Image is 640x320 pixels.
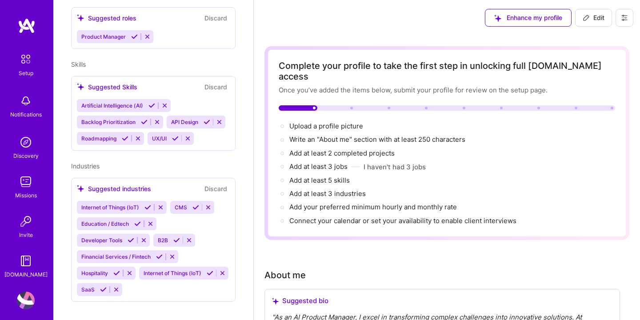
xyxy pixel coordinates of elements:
[17,133,35,151] img: discovery
[364,162,426,172] button: I haven't had 3 jobs
[81,270,108,276] span: Hospitality
[135,135,141,142] i: Reject
[289,189,366,198] span: Add at least 3 industries
[148,102,155,109] i: Accept
[71,162,100,170] span: Industries
[161,102,168,109] i: Reject
[144,270,201,276] span: Internet of Things (IoT)
[272,296,612,305] div: Suggested bio
[81,33,126,40] span: Product Manager
[289,216,516,225] span: Connect your calendar or set your availability to enable client interviews
[202,184,230,194] button: Discard
[169,253,176,260] i: Reject
[575,9,612,27] button: Edit
[289,135,467,144] span: Write an "About me" section with at least 250 characters
[289,176,350,184] span: Add at least 5 skills
[204,119,210,125] i: Accept
[81,220,129,227] span: Education / Edtech
[17,292,35,309] img: User Avatar
[81,204,139,211] span: Internet of Things (IoT)
[147,220,154,227] i: Reject
[113,270,120,276] i: Accept
[81,119,136,125] span: Backlog Prioritization
[17,92,35,110] img: bell
[77,184,151,193] div: Suggested industries
[131,33,138,40] i: Accept
[4,270,48,279] div: [DOMAIN_NAME]
[126,270,133,276] i: Reject
[202,13,230,23] button: Discard
[81,102,143,109] span: Artificial Intelligence (AI)
[17,173,35,191] img: teamwork
[113,286,120,293] i: Reject
[71,60,86,68] span: Skills
[289,162,348,171] span: Add at least 3 jobs
[81,286,95,293] span: SaaS
[77,13,136,23] div: Suggested roles
[184,135,191,142] i: Reject
[81,237,122,244] span: Developer Tools
[81,253,151,260] span: Financial Services / Fintech
[15,292,37,309] a: User Avatar
[15,191,37,200] div: Missions
[140,237,147,244] i: Reject
[205,204,212,211] i: Reject
[173,237,180,244] i: Accept
[157,204,164,211] i: Reject
[77,185,84,192] i: icon SuggestedTeams
[289,122,363,130] span: Upload a profile picture
[583,13,604,22] span: Edit
[141,119,148,125] i: Accept
[17,212,35,230] img: Invite
[154,119,160,125] i: Reject
[10,110,42,119] div: Notifications
[144,204,151,211] i: Accept
[122,135,128,142] i: Accept
[18,18,36,34] img: logo
[202,82,230,92] button: Discard
[289,203,457,211] span: Add your preferred minimum hourly and monthly rate
[13,151,39,160] div: Discovery
[175,204,187,211] span: CMS
[77,82,137,92] div: Suggested Skills
[207,270,213,276] i: Accept
[264,268,306,282] div: About me
[77,83,84,91] i: icon SuggestedTeams
[192,204,199,211] i: Accept
[279,60,615,82] div: Complete your profile to take the first step in unlocking full [DOMAIN_NAME] access
[81,135,116,142] span: Roadmapping
[100,286,107,293] i: Accept
[134,220,141,227] i: Accept
[289,149,395,157] span: Add at least 2 completed projects
[171,119,198,125] span: API Design
[19,230,33,240] div: Invite
[19,68,33,78] div: Setup
[144,33,151,40] i: Reject
[272,298,279,304] i: icon SuggestedTeams
[172,135,179,142] i: Accept
[77,14,84,22] i: icon SuggestedTeams
[156,253,163,260] i: Accept
[219,270,226,276] i: Reject
[16,50,35,68] img: setup
[158,237,168,244] span: B2B
[152,135,167,142] span: UX/UI
[128,237,134,244] i: Accept
[216,119,223,125] i: Reject
[186,237,192,244] i: Reject
[279,85,615,95] div: Once you’ve added the items below, submit your profile for review on the setup page.
[17,252,35,270] img: guide book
